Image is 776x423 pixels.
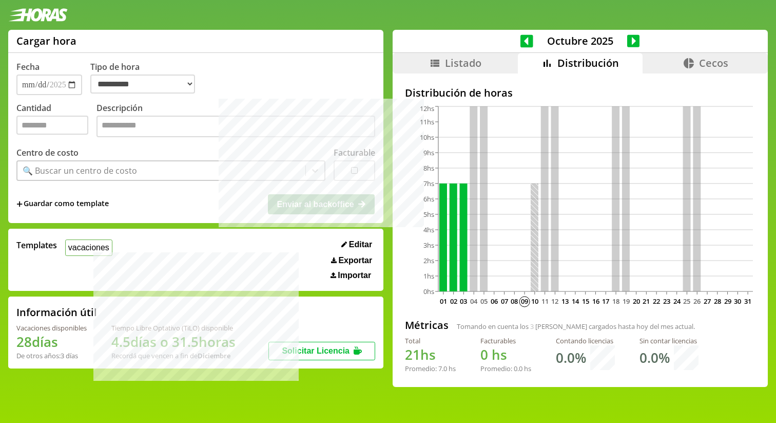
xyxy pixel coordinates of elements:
text: 09 [521,297,528,306]
text: 20 [632,297,639,306]
text: 14 [572,297,579,306]
span: 0 [480,345,488,364]
textarea: Descripción [96,116,375,137]
text: 26 [693,297,701,306]
span: Distribución [557,56,619,70]
tspan: 2hs [423,256,434,265]
select: Tipo de hora [90,75,195,94]
span: Exportar [338,256,372,265]
h1: 4.5 días o 31.5 horas [111,333,236,351]
span: Importar [338,271,371,280]
img: logotipo [8,8,68,22]
h2: Métricas [405,318,449,332]
div: Facturables [480,336,531,345]
div: Vacaciones disponibles [16,323,87,333]
label: Facturable [334,147,375,158]
div: Promedio: hs [480,364,531,373]
span: Templates [16,240,57,251]
label: Centro de costo [16,147,79,158]
text: 05 [480,297,488,306]
text: 29 [724,297,731,306]
label: Fecha [16,61,40,72]
h1: 0.0 % [639,348,670,367]
span: Tomando en cuenta los [PERSON_NAME] cargados hasta hoy del mes actual. [457,322,695,331]
span: + [16,198,23,210]
h2: Información útil [16,305,97,319]
span: Listado [445,56,481,70]
tspan: 1hs [423,271,434,281]
text: 19 [623,297,630,306]
text: 24 [673,297,681,306]
tspan: 6hs [423,194,434,204]
label: Cantidad [16,102,96,140]
span: Solicitar Licencia [282,346,350,355]
tspan: 5hs [423,210,434,219]
text: 11 [541,297,548,306]
span: 0.0 [514,364,522,373]
span: Cecos [699,56,728,70]
text: 27 [704,297,711,306]
text: 21 [643,297,650,306]
button: Editar [338,240,375,250]
tspan: 12hs [420,104,434,113]
div: Tiempo Libre Optativo (TiLO) disponible [111,323,236,333]
span: 7.0 [438,364,447,373]
div: Recordá que vencen a fin de [111,351,236,360]
text: 03 [460,297,467,306]
span: 21 [405,345,420,364]
div: Total [405,336,456,345]
div: Promedio: hs [405,364,456,373]
text: 10 [531,297,538,306]
tspan: 7hs [423,179,434,188]
span: Octubre 2025 [533,34,627,48]
text: 31 [744,297,751,306]
text: 28 [714,297,721,306]
span: 3 [530,322,534,331]
span: +Guardar como template [16,198,109,210]
text: 02 [450,297,457,306]
input: Cantidad [16,116,88,135]
button: vacaciones [65,240,112,255]
div: 🔍 Buscar un centro de costo [23,165,137,176]
h2: Distribución de horas [405,86,755,100]
h1: hs [405,345,456,364]
text: 04 [470,297,478,306]
h1: hs [480,345,531,364]
div: Contando licencias [556,336,615,345]
span: Editar [349,240,372,249]
text: 18 [612,297,619,306]
tspan: 8hs [423,163,434,173]
tspan: 4hs [423,225,434,234]
tspan: 9hs [423,148,434,157]
tspan: 10hs [420,133,434,142]
text: 13 [561,297,569,306]
text: 30 [734,297,741,306]
div: Sin contar licencias [639,336,699,345]
text: 17 [602,297,609,306]
h1: Cargar hora [16,34,76,48]
div: De otros años: 3 días [16,351,87,360]
text: 25 [683,297,690,306]
tspan: 11hs [420,117,434,126]
h1: 0.0 % [556,348,586,367]
text: 12 [551,297,558,306]
tspan: 0hs [423,287,434,296]
button: Exportar [328,255,375,266]
button: Solicitar Licencia [268,342,375,360]
text: 06 [491,297,498,306]
text: 01 [440,297,447,306]
text: 07 [500,297,508,306]
text: 22 [653,297,660,306]
text: 23 [663,297,670,306]
b: Diciembre [198,351,230,360]
tspan: 3hs [423,241,434,250]
text: 08 [511,297,518,306]
label: Descripción [96,102,375,140]
label: Tipo de hora [90,61,203,95]
h1: 28 días [16,333,87,351]
text: 15 [582,297,589,306]
text: 16 [592,297,599,306]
